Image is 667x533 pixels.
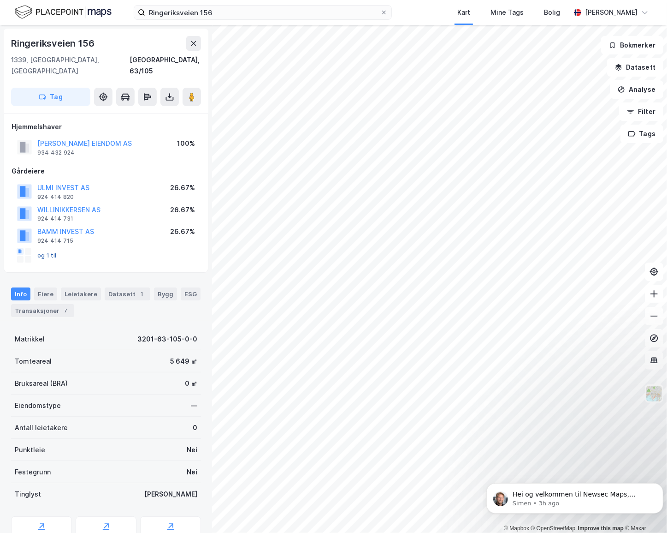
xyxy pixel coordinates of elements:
[483,464,667,528] iframe: Intercom notifications message
[578,525,624,532] a: Improve this map
[193,422,197,433] div: 0
[191,400,197,411] div: —
[61,306,71,315] div: 7
[620,125,663,143] button: Tags
[585,7,637,18] div: [PERSON_NAME]
[137,334,197,345] div: 3201-63-105-0-0
[15,334,45,345] div: Matrikkel
[15,400,61,411] div: Eiendomstype
[37,149,75,156] div: 934 432 924
[11,304,74,317] div: Transaksjoner
[34,287,57,300] div: Eiere
[170,204,195,216] div: 26.67%
[105,287,150,300] div: Datasett
[154,287,177,300] div: Bygg
[544,7,560,18] div: Bolig
[185,378,197,389] div: 0 ㎡
[37,215,73,222] div: 924 414 731
[61,287,101,300] div: Leietakere
[619,102,663,121] button: Filter
[601,36,663,54] button: Bokmerker
[130,54,201,77] div: [GEOGRAPHIC_DATA], 63/105
[37,193,74,201] div: 924 414 820
[15,4,112,20] img: logo.f888ab2527a4732fd821a326f86c7f29.svg
[15,422,68,433] div: Antall leietakere
[457,7,470,18] div: Kart
[11,88,90,106] button: Tag
[187,444,197,455] div: Nei
[15,444,45,455] div: Punktleie
[177,138,195,149] div: 100%
[15,489,41,500] div: Tinglyst
[12,166,201,177] div: Gårdeiere
[170,356,197,367] div: 5 649 ㎡
[610,80,663,99] button: Analyse
[645,385,663,402] img: Z
[37,237,73,245] div: 924 414 715
[12,121,201,132] div: Hjemmelshaver
[504,525,529,532] a: Mapbox
[531,525,576,532] a: OpenStreetMap
[15,378,68,389] div: Bruksareal (BRA)
[187,467,197,478] div: Nei
[11,287,30,300] div: Info
[11,54,130,77] div: 1339, [GEOGRAPHIC_DATA], [GEOGRAPHIC_DATA]
[15,467,51,478] div: Festegrunn
[170,226,195,237] div: 26.67%
[137,289,147,299] div: 1
[490,7,524,18] div: Mine Tags
[11,36,96,51] div: Ringeriksveien 156
[144,489,197,500] div: [PERSON_NAME]
[181,287,201,300] div: ESG
[145,6,380,19] input: Søk på adresse, matrikkel, gårdeiere, leietakere eller personer
[170,182,195,193] div: 26.67%
[15,356,52,367] div: Tomteareal
[607,58,663,77] button: Datasett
